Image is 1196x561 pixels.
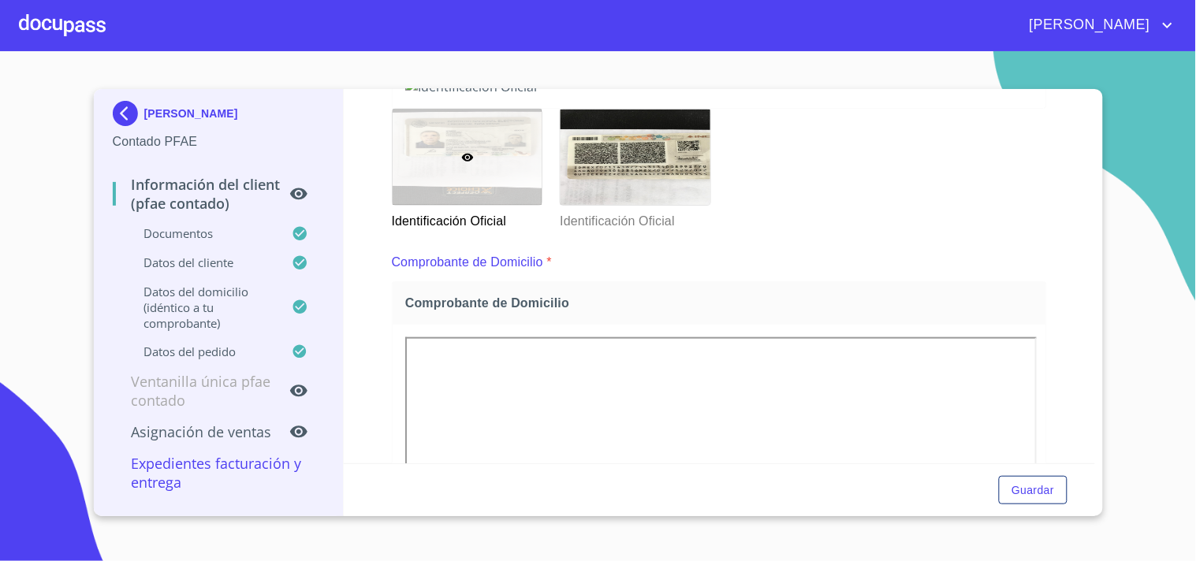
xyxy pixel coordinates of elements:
span: [PERSON_NAME] [1018,13,1158,38]
span: Guardar [1012,481,1054,500]
p: Asignación de Ventas [113,422,290,441]
p: Información del Client (PFAE contado) [113,175,290,213]
img: Identificación Oficial [561,110,710,205]
button: account of current user [1018,13,1177,38]
p: Comprobante de Domicilio [392,253,543,272]
p: Datos del domicilio (idéntico a tu comprobante) [113,284,292,331]
p: Datos del pedido [113,344,292,359]
p: Documentos [113,225,292,241]
button: Guardar [999,476,1067,505]
p: Contado PFAE [113,132,325,151]
p: Expedientes Facturación y Entrega [113,454,325,492]
p: Identificación Oficial [392,206,542,231]
p: Identificación Oficial [560,206,710,231]
p: Ventanilla única PFAE contado [113,372,290,410]
img: Docupass spot blue [113,101,144,126]
p: Datos del cliente [113,254,292,270]
div: [PERSON_NAME] [113,101,325,132]
p: [PERSON_NAME] [144,107,238,120]
span: Comprobante de Domicilio [405,295,1040,311]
